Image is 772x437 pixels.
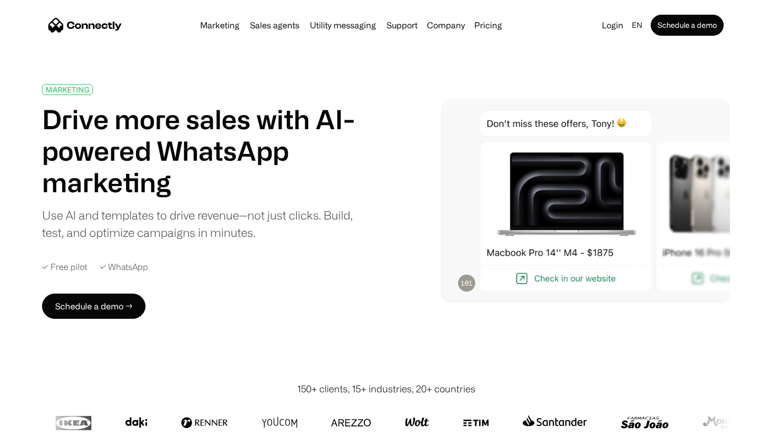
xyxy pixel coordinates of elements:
[21,419,63,433] ul: Language list
[42,206,367,241] div: Use AI and templates to drive revenue—not just clicks. Build, test, and optimize campaigns in min...
[11,418,63,433] aside: Language selected: English
[46,86,89,93] div: MARKETING
[424,18,468,33] div: Company
[427,18,465,33] div: Company
[42,262,87,272] div: ✓ Free pilot
[196,21,244,29] a: Marketing
[598,18,628,33] a: Login
[628,18,649,33] div: en
[470,21,506,29] a: Pricing
[42,294,145,319] a: Schedule a demo →
[651,15,724,36] a: Schedule a demo
[632,18,642,33] div: en
[48,17,122,33] a: home
[100,262,148,272] div: ✓ WhatsApp
[297,382,475,396] div: 150+ clients, 15+ industries, 20+ countries
[382,21,422,29] a: Support
[42,103,367,198] h1: Drive more sales with AI-powered WhatsApp marketing
[246,21,304,29] a: Sales agents
[306,21,380,29] a: Utility messaging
